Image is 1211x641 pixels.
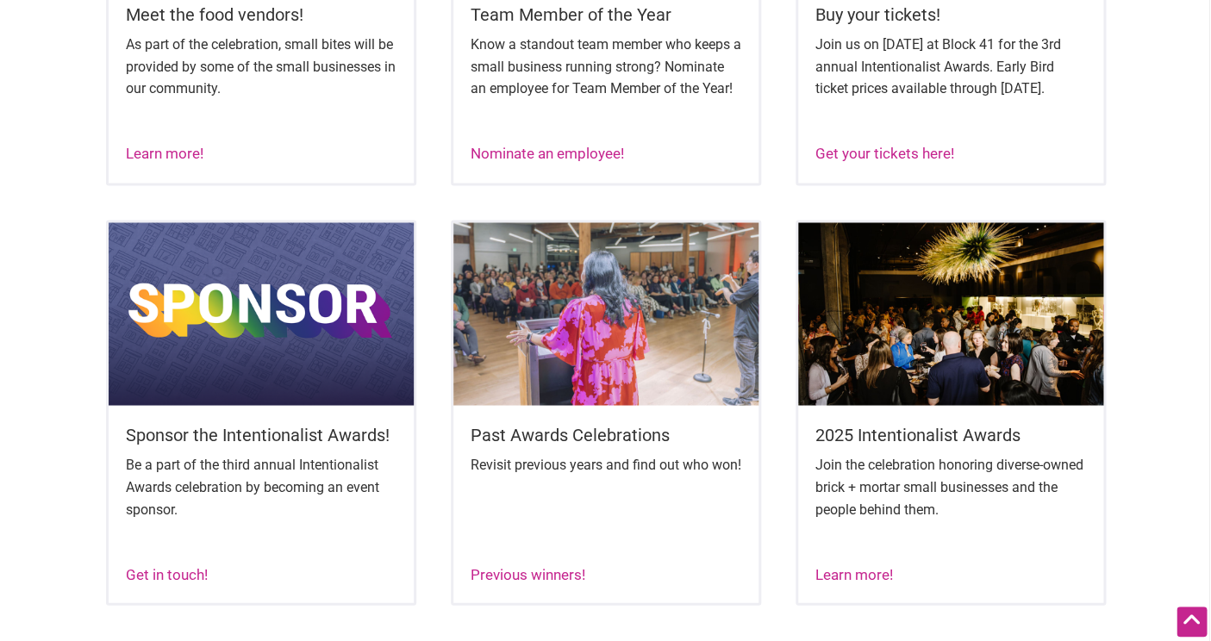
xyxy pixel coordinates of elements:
p: Join us on [DATE] at Block 41 for the 3rd annual Intentionalist Awards. Early Bird ticket prices ... [815,34,1086,100]
div: Scroll Back to Top [1177,607,1207,637]
a: Nominate an employee! [471,145,624,162]
p: Know a standout team member who keeps a small business running strong? Nominate an employee for T... [471,34,741,100]
p: Revisit previous years and find out who won! [471,453,741,476]
h5: Past Awards Celebrations [471,422,741,446]
a: Learn more! [126,145,203,162]
a: Get your tickets here! [815,145,954,162]
p: Join the celebration honoring diverse-owned brick + mortar small businesses and the people behind... [815,453,1086,520]
p: As part of the celebration, small bites will be provided by some of the small businesses in our c... [126,34,396,100]
a: Get in touch! [126,565,208,582]
p: Be a part of the third annual Intentionalist Awards celebration by becoming an event sponsor. [126,453,396,520]
h5: 2025 Intentionalist Awards [815,422,1086,446]
a: Previous winners! [471,565,585,582]
h5: Meet the food vendors! [126,3,396,27]
h5: Team Member of the Year [471,3,741,27]
a: Learn more! [815,565,893,582]
h5: Buy your tickets! [815,3,1086,27]
h5: Sponsor the Intentionalist Awards! [126,422,396,446]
